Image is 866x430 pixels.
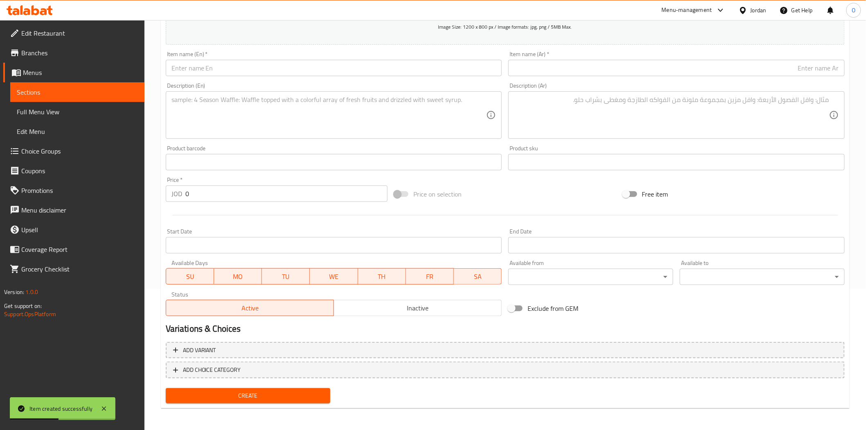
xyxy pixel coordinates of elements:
span: Free item [642,189,668,199]
button: Inactive [334,300,502,316]
div: ​ [680,269,845,285]
input: Please enter price [185,186,388,202]
span: WE [313,271,354,283]
span: MO [217,271,259,283]
span: Menu disclaimer [21,205,138,215]
span: Grocery Checklist [21,264,138,274]
span: SA [457,271,498,283]
span: Add variant [183,345,216,355]
a: Menu disclaimer [3,200,144,220]
span: SU [169,271,211,283]
a: Support.OpsPlatform [4,309,56,319]
button: SA [454,268,502,285]
a: Edit Menu [10,122,144,141]
button: SU [166,268,214,285]
a: Promotions [3,181,144,200]
span: Choice Groups [21,146,138,156]
span: Promotions [21,186,138,195]
span: Upsell [21,225,138,235]
span: 1.0.0 [25,287,38,297]
span: Coverage Report [21,244,138,254]
a: Full Menu View [10,102,144,122]
a: Edit Restaurant [3,23,144,43]
span: Price on selection [413,189,462,199]
span: Exclude from GEM [528,303,578,313]
a: Coupons [3,161,144,181]
h2: Variations & Choices [166,323,845,335]
div: Item created successfully [29,404,92,413]
span: Coupons [21,166,138,176]
span: Get support on: [4,301,42,311]
input: Please enter product sku [508,154,845,170]
span: Branches [21,48,138,58]
span: O [852,6,855,15]
span: Active [169,302,331,314]
a: Choice Groups [3,141,144,161]
button: WE [310,268,358,285]
input: Please enter product barcode [166,154,502,170]
p: JOD [171,189,182,199]
div: ​ [508,269,673,285]
span: Create [172,391,324,401]
button: TH [358,268,406,285]
button: MO [214,268,262,285]
span: Full Menu View [17,107,138,117]
a: Menus [3,63,144,82]
a: Grocery Checklist [3,259,144,279]
a: Sections [10,82,144,102]
span: FR [409,271,451,283]
span: Sections [17,87,138,97]
span: Edit Menu [17,127,138,136]
span: TH [361,271,403,283]
span: ADD CHOICE CATEGORY [183,365,241,375]
a: Branches [3,43,144,63]
a: Upsell [3,220,144,240]
input: Enter name En [166,60,502,76]
a: Coverage Report [3,240,144,259]
button: Active [166,300,334,316]
div: Menu-management [662,5,712,15]
button: TU [262,268,310,285]
button: FR [406,268,454,285]
span: Edit Restaurant [21,28,138,38]
span: Menus [23,68,138,77]
button: Create [166,388,331,403]
div: Jordan [751,6,767,15]
span: TU [265,271,307,283]
span: Version: [4,287,24,297]
button: Add variant [166,342,845,359]
input: Enter name Ar [508,60,845,76]
span: Image Size: 1200 x 800 px / Image formats: jpg, png / 5MB Max. [438,22,572,32]
span: Inactive [337,302,498,314]
button: ADD CHOICE CATEGORY [166,362,845,378]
